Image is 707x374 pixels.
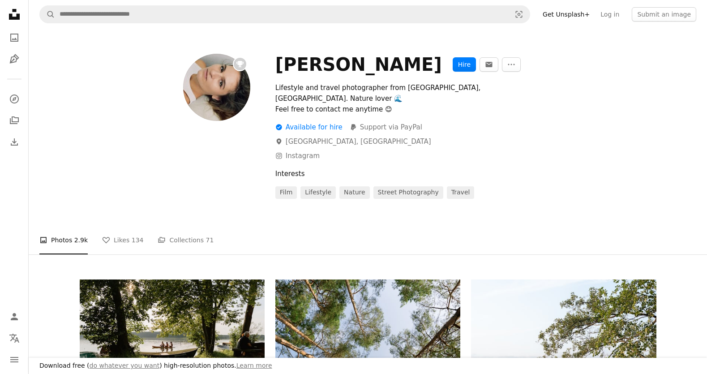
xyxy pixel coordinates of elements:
[275,186,297,199] a: film
[537,7,595,21] a: Get Unsplash+
[132,235,144,245] span: 134
[5,29,23,47] a: Photos
[275,138,431,146] a: [GEOGRAPHIC_DATA], [GEOGRAPHIC_DATA]
[480,57,498,72] button: Message Polina
[275,152,320,160] a: Instagram
[275,54,442,75] div: [PERSON_NAME]
[632,7,696,21] button: Submit an image
[350,122,422,133] a: Support via PayPal
[5,351,23,369] button: Menu
[158,226,214,254] a: Collections 71
[102,226,143,254] a: Likes 134
[275,168,656,179] div: Interests
[90,362,160,369] a: do whatever you want
[206,235,214,245] span: 71
[39,5,530,23] form: Find visuals sitewide
[5,133,23,151] a: Download History
[508,6,530,23] button: Visual search
[447,186,475,199] a: travel
[275,122,343,133] div: Available for hire
[40,6,55,23] button: Search Unsplash
[80,337,265,345] a: People rowing a boat on a calm lake
[5,329,23,347] button: Language
[275,82,542,115] div: Lifestyle and travel photographer from [GEOGRAPHIC_DATA], [GEOGRAPHIC_DATA]. Nature lover 🌊 Feel ...
[5,50,23,68] a: Illustrations
[300,186,336,199] a: lifestyle
[183,54,250,121] img: Avatar of user Polina Kuzovkova
[5,308,23,326] a: Log in / Sign up
[595,7,625,21] a: Log in
[502,57,521,72] button: More Actions
[5,112,23,129] a: Collections
[339,186,369,199] a: nature
[373,186,443,199] a: street photography
[453,57,476,72] button: Hire
[236,362,272,369] a: Learn more
[39,361,272,370] h3: Download free ( ) high-resolution photos.
[5,5,23,25] a: Home — Unsplash
[5,90,23,108] a: Explore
